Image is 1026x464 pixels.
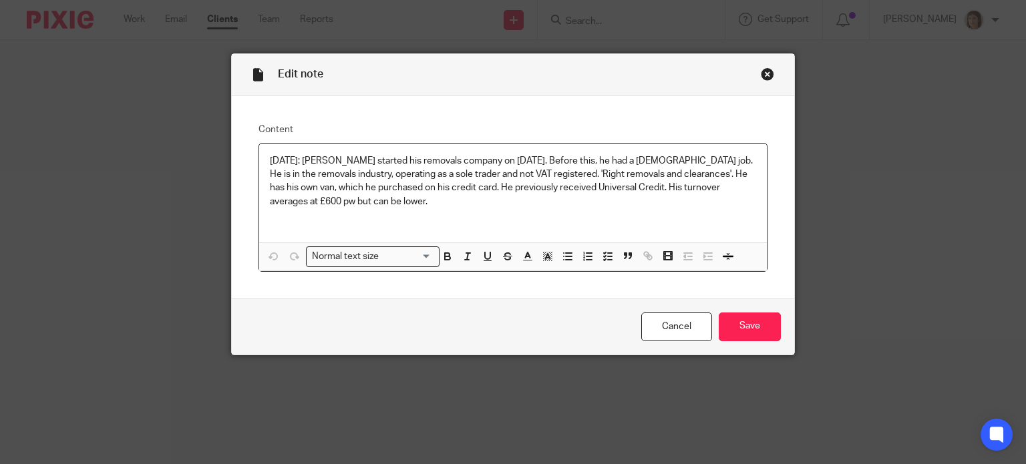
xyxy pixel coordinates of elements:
label: Content [259,123,768,136]
input: Search for option [383,250,432,264]
a: Cancel [641,312,712,341]
input: Save [719,312,781,341]
span: Edit note [278,69,323,79]
span: Normal text size [309,250,382,264]
div: Search for option [306,246,440,267]
p: [DATE]: [PERSON_NAME] started his removals company on [DATE]. Before this, he had a [DEMOGRAPHIC_... [270,154,757,208]
div: Close this dialog window [761,67,774,81]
